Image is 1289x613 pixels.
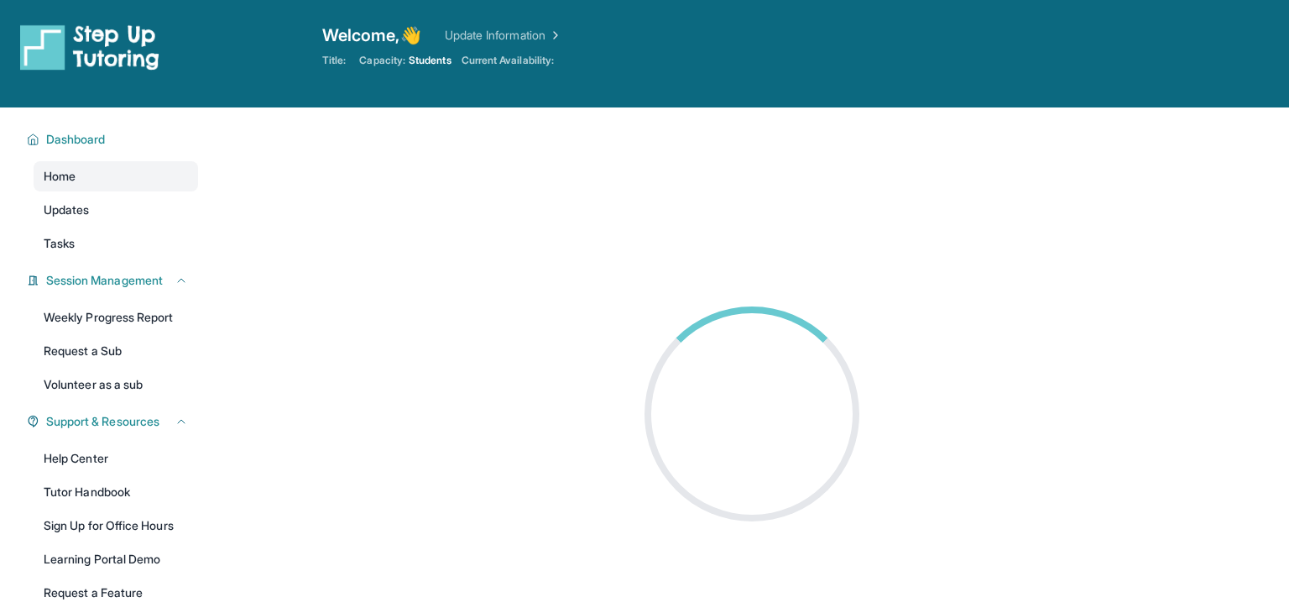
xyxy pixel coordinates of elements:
[46,131,106,148] span: Dashboard
[545,27,562,44] img: Chevron Right
[34,302,198,333] a: Weekly Progress Report
[462,54,554,67] span: Current Availability:
[34,369,198,400] a: Volunteer as a sub
[46,272,163,289] span: Session Management
[34,511,198,541] a: Sign Up for Office Hours
[34,228,198,259] a: Tasks
[34,544,198,574] a: Learning Portal Demo
[445,27,562,44] a: Update Information
[39,272,188,289] button: Session Management
[34,161,198,191] a: Home
[44,235,75,252] span: Tasks
[322,54,346,67] span: Title:
[409,54,451,67] span: Students
[34,477,198,507] a: Tutor Handbook
[44,168,76,185] span: Home
[20,24,159,71] img: logo
[359,54,405,67] span: Capacity:
[34,195,198,225] a: Updates
[322,24,421,47] span: Welcome, 👋
[34,336,198,366] a: Request a Sub
[34,578,198,608] a: Request a Feature
[46,413,159,430] span: Support & Resources
[39,413,188,430] button: Support & Resources
[34,443,198,474] a: Help Center
[39,131,188,148] button: Dashboard
[44,202,90,218] span: Updates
